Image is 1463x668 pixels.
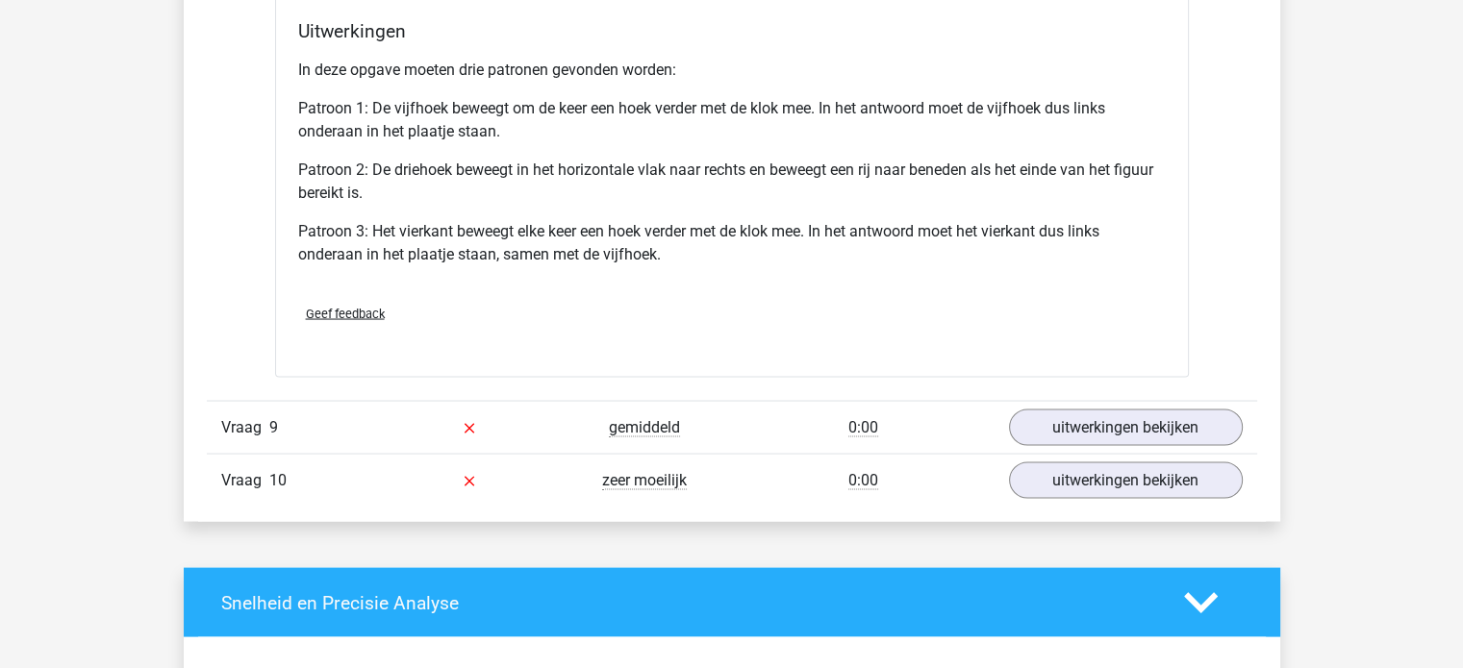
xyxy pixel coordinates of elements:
p: Patroon 2: De driehoek beweegt in het horizontale vlak naar rechts en beweegt een rij naar benede... [298,158,1166,204]
a: uitwerkingen bekijken [1009,408,1243,445]
span: Geef feedback [306,306,385,320]
h4: Snelheid en Precisie Analyse [221,591,1155,613]
span: 10 [269,470,287,488]
p: Patroon 1: De vijfhoek beweegt om de keer een hoek verder met de klok mee. In het antwoord moet d... [298,96,1166,142]
span: Vraag [221,415,269,438]
a: uitwerkingen bekijken [1009,461,1243,498]
span: 0:00 [848,417,878,436]
p: Patroon 3: Het vierkant beweegt elke keer een hoek verder met de klok mee. In het antwoord moet h... [298,219,1166,265]
span: 0:00 [848,470,878,489]
span: Vraag [221,468,269,491]
p: In deze opgave moeten drie patronen gevonden worden: [298,58,1166,81]
h4: Uitwerkingen [298,20,1166,42]
span: 9 [269,417,278,435]
span: gemiddeld [609,417,680,436]
span: zeer moeilijk [602,470,687,489]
